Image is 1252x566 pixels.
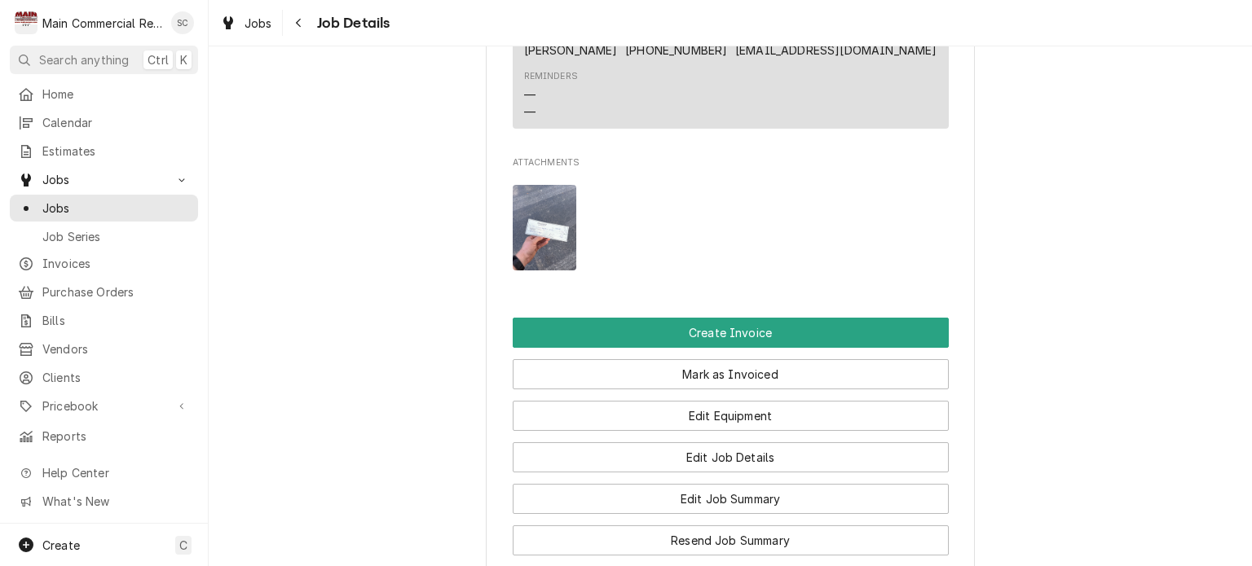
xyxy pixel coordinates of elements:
[171,11,194,34] div: SC
[513,431,949,472] div: Button Group Row
[42,369,190,386] span: Clients
[10,488,198,515] a: Go to What's New
[42,340,190,358] span: Vendors
[42,86,190,103] span: Home
[513,359,949,389] button: Mark as Invoiced
[10,393,198,419] a: Go to Pricebook
[245,15,272,32] span: Jobs
[179,537,187,554] span: C
[10,307,198,334] a: Bills
[42,397,165,415] span: Pricebook
[524,103,536,121] div: —
[524,70,578,120] div: Reminders
[735,43,937,57] a: [EMAIL_ADDRESS][DOMAIN_NAME]
[513,525,949,555] button: Resend Job Summary
[10,138,198,165] a: Estimates
[42,114,190,131] span: Calendar
[214,10,279,37] a: Jobs
[42,428,190,445] span: Reports
[10,459,198,486] a: Go to Help Center
[10,423,198,450] a: Reports
[42,493,188,510] span: What's New
[513,348,949,389] div: Button Group Row
[42,464,188,481] span: Help Center
[513,472,949,514] div: Button Group Row
[513,318,949,348] button: Create Invoice
[10,109,198,136] a: Calendar
[513,172,949,283] span: Attachments
[312,12,390,34] span: Job Details
[42,15,162,32] div: Main Commercial Refrigeration Service
[15,11,37,34] div: Main Commercial Refrigeration Service's Avatar
[513,514,949,555] div: Button Group Row
[524,86,536,103] div: —
[10,81,198,107] a: Home
[42,538,80,552] span: Create
[180,51,187,68] span: K
[625,43,727,57] a: [PHONE_NUMBER]
[42,171,165,188] span: Jobs
[513,318,949,348] div: Button Group Row
[513,2,949,136] div: Client Contact
[42,200,190,217] span: Jobs
[39,51,129,68] span: Search anything
[42,143,190,160] span: Estimates
[513,185,577,270] img: EoDeHExDQL2yg8LQfL7L
[10,46,198,74] button: Search anythingCtrlK
[513,156,949,169] span: Attachments
[286,10,312,36] button: Navigate back
[513,18,949,129] div: Contact
[524,70,578,83] div: Reminders
[10,279,198,305] a: Purchase Orders
[42,228,190,245] span: Job Series
[15,11,37,34] div: M
[10,336,198,362] a: Vendors
[513,442,949,472] button: Edit Job Details
[42,255,190,272] span: Invoices
[42,312,190,329] span: Bills
[513,401,949,431] button: Edit Equipment
[513,18,949,137] div: Client Contact List
[513,389,949,431] div: Button Group Row
[10,364,198,391] a: Clients
[171,11,194,34] div: Sharon Campbell's Avatar
[513,484,949,514] button: Edit Job Summary
[513,156,949,283] div: Attachments
[148,51,169,68] span: Ctrl
[42,283,190,301] span: Purchase Orders
[10,195,198,222] a: Jobs
[10,250,198,277] a: Invoices
[10,166,198,193] a: Go to Jobs
[10,223,198,250] a: Job Series
[524,42,618,59] div: [PERSON_NAME]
